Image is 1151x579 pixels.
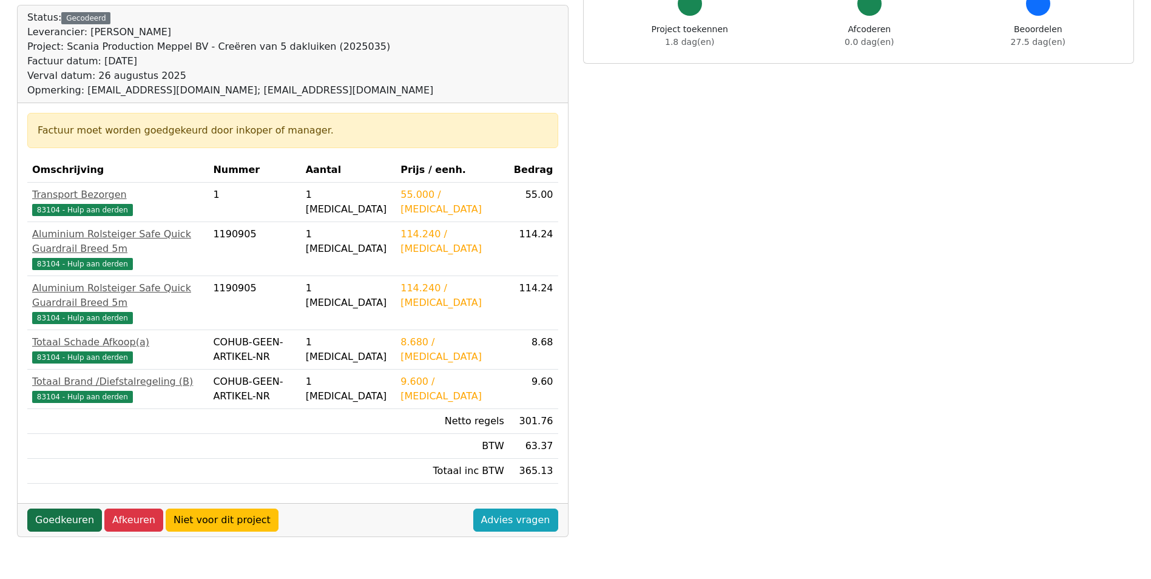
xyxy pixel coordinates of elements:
[32,351,133,364] span: 83104 - Hulp aan derden
[27,25,433,39] div: Leverancier: [PERSON_NAME]
[845,23,894,49] div: Afcoderen
[306,188,391,217] div: 1 [MEDICAL_DATA]
[104,509,163,532] a: Afkeuren
[652,23,728,49] div: Project toekennen
[306,281,391,310] div: 1 [MEDICAL_DATA]
[208,276,300,330] td: 1190905
[396,409,509,434] td: Netto regels
[32,188,203,217] a: Transport Bezorgen83104 - Hulp aan derden
[665,37,714,47] span: 1.8 dag(en)
[473,509,558,532] a: Advies vragen
[509,409,558,434] td: 301.76
[32,281,203,325] a: Aluminium Rolsteiger Safe Quick Guardrail Breed 5m83104 - Hulp aan derden
[396,459,509,484] td: Totaal inc BTW
[306,374,391,404] div: 1 [MEDICAL_DATA]
[400,374,504,404] div: 9.600 / [MEDICAL_DATA]
[32,227,203,271] a: Aluminium Rolsteiger Safe Quick Guardrail Breed 5m83104 - Hulp aan derden
[301,158,396,183] th: Aantal
[208,330,300,370] td: COHUB-GEEN-ARTIKEL-NR
[27,158,208,183] th: Omschrijving
[400,227,504,256] div: 114.240 / [MEDICAL_DATA]
[27,509,102,532] a: Goedkeuren
[32,374,203,404] a: Totaal Brand /Diefstalregeling (B)83104 - Hulp aan derden
[306,227,391,256] div: 1 [MEDICAL_DATA]
[208,370,300,409] td: COHUB-GEEN-ARTIKEL-NR
[509,158,558,183] th: Bedrag
[509,459,558,484] td: 365.13
[32,281,203,310] div: Aluminium Rolsteiger Safe Quick Guardrail Breed 5m
[509,330,558,370] td: 8.68
[400,281,504,310] div: 114.240 / [MEDICAL_DATA]
[32,227,203,256] div: Aluminium Rolsteiger Safe Quick Guardrail Breed 5m
[396,158,509,183] th: Prijs / eenh.
[509,434,558,459] td: 63.37
[509,183,558,222] td: 55.00
[38,123,548,138] div: Factuur moet worden goedgekeurd door inkoper of manager.
[400,335,504,364] div: 8.680 / [MEDICAL_DATA]
[32,335,203,364] a: Totaal Schade Afkoop(a)83104 - Hulp aan derden
[32,391,133,403] span: 83104 - Hulp aan derden
[208,183,300,222] td: 1
[396,434,509,459] td: BTW
[27,69,433,83] div: Verval datum: 26 augustus 2025
[208,158,300,183] th: Nummer
[845,37,894,47] span: 0.0 dag(en)
[208,222,300,276] td: 1190905
[1011,23,1065,49] div: Beoordelen
[32,188,203,202] div: Transport Bezorgen
[61,12,110,24] div: Gecodeerd
[400,188,504,217] div: 55.000 / [MEDICAL_DATA]
[32,335,203,350] div: Totaal Schade Afkoop(a)
[306,335,391,364] div: 1 [MEDICAL_DATA]
[32,258,133,270] span: 83104 - Hulp aan derden
[32,204,133,216] span: 83104 - Hulp aan derden
[509,222,558,276] td: 114.24
[166,509,278,532] a: Niet voor dit project
[509,276,558,330] td: 114.24
[32,312,133,324] span: 83104 - Hulp aan derden
[27,54,433,69] div: Factuur datum: [DATE]
[27,10,433,98] div: Status:
[32,374,203,389] div: Totaal Brand /Diefstalregeling (B)
[27,83,433,98] div: Opmerking: [EMAIL_ADDRESS][DOMAIN_NAME]; [EMAIL_ADDRESS][DOMAIN_NAME]
[27,39,433,54] div: Project: Scania Production Meppel BV - Creëren van 5 dakluiken (2025035)
[509,370,558,409] td: 9.60
[1011,37,1065,47] span: 27.5 dag(en)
